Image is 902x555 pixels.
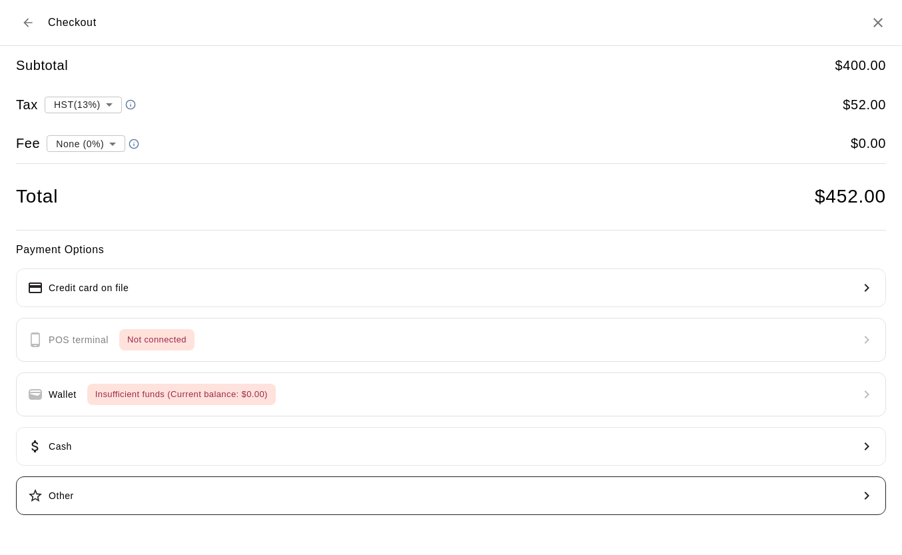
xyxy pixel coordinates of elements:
[49,440,72,454] p: Cash
[16,11,97,35] div: Checkout
[843,96,886,114] h5: $ 52.00
[815,185,886,209] h4: $ 452.00
[16,57,68,75] h5: Subtotal
[16,11,40,35] button: Back to cart
[851,135,886,153] h5: $ 0.00
[16,269,886,307] button: Credit card on file
[16,241,886,259] h6: Payment Options
[45,92,122,117] div: HST ( 13 %)
[49,489,74,503] p: Other
[47,131,125,156] div: None (0%)
[16,185,58,209] h4: Total
[16,135,40,153] h5: Fee
[16,427,886,466] button: Cash
[16,476,886,515] button: Other
[835,57,886,75] h5: $ 400.00
[49,281,129,295] p: Credit card on file
[16,96,38,114] h5: Tax
[870,15,886,31] button: Close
